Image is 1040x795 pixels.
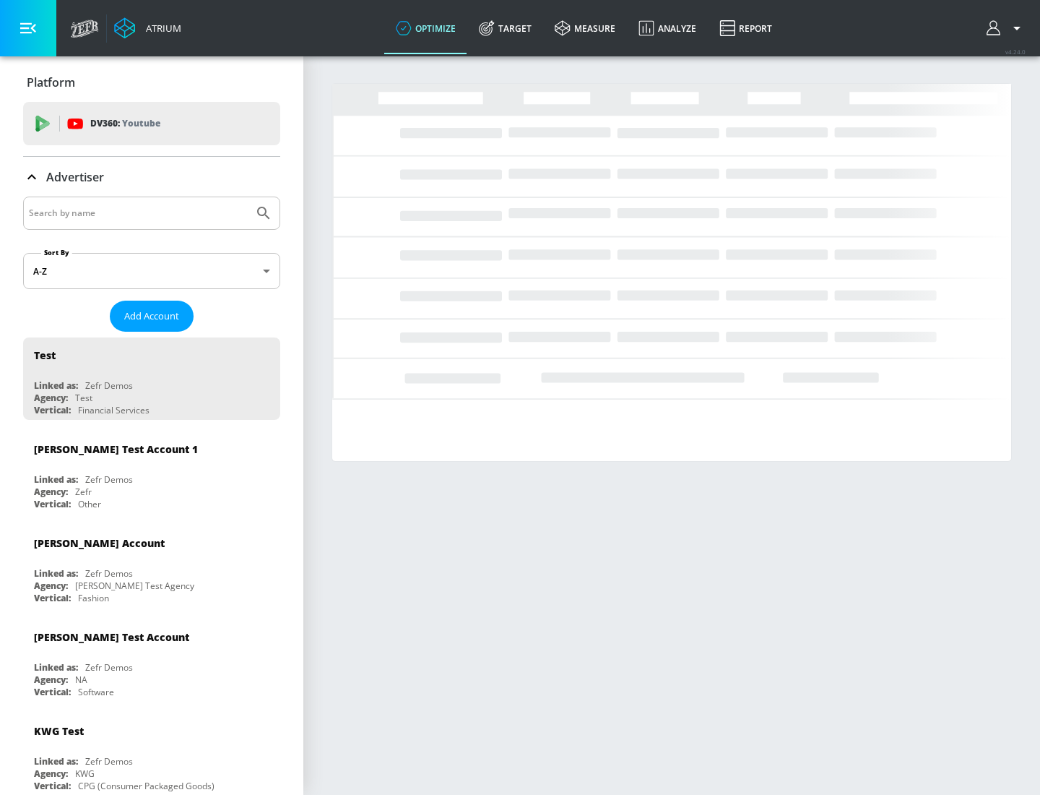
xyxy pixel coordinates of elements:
div: [PERSON_NAME] Account [34,536,165,550]
div: Test [34,348,56,362]
div: Atrium [140,22,181,35]
p: DV360: [90,116,160,132]
div: [PERSON_NAME] Test Account 1Linked as:Zefr DemosAgency:ZefrVertical:Other [23,431,280,514]
div: Zefr Demos [85,379,133,392]
div: Software [78,686,114,698]
p: Platform [27,74,75,90]
div: Fashion [78,592,109,604]
div: Linked as: [34,661,78,674]
div: Other [78,498,101,510]
div: Zefr Demos [85,661,133,674]
div: Vertical: [34,780,71,792]
div: Vertical: [34,404,71,416]
div: Vertical: [34,498,71,510]
div: DV360: Youtube [23,102,280,145]
div: Linked as: [34,379,78,392]
div: Linked as: [34,567,78,580]
div: Agency: [34,486,68,498]
button: Add Account [110,301,194,332]
div: TestLinked as:Zefr DemosAgency:TestVertical:Financial Services [23,338,280,420]
div: Zefr [75,486,92,498]
div: CPG (Consumer Packaged Goods) [78,780,214,792]
a: Target [467,2,543,54]
div: Zefr Demos [85,755,133,768]
label: Sort By [41,248,72,257]
div: A-Z [23,253,280,289]
div: Test [75,392,92,404]
div: Zefr Demos [85,473,133,486]
a: Report [708,2,784,54]
div: Platform [23,62,280,103]
div: Agency: [34,674,68,686]
a: optimize [384,2,467,54]
div: Financial Services [78,404,149,416]
p: Youtube [122,116,160,131]
div: Linked as: [34,473,78,486]
div: Linked as: [34,755,78,768]
div: [PERSON_NAME] AccountLinked as:Zefr DemosAgency:[PERSON_NAME] Test AgencyVertical:Fashion [23,525,280,608]
div: KWG Test [34,724,84,738]
a: Analyze [627,2,708,54]
div: [PERSON_NAME] Test Account 1 [34,442,198,456]
a: Atrium [114,17,181,39]
div: NA [75,674,87,686]
span: v 4.24.0 [1005,48,1026,56]
input: Search by name [29,204,248,223]
div: Vertical: [34,592,71,604]
a: measure [543,2,627,54]
div: [PERSON_NAME] Test AccountLinked as:Zefr DemosAgency:NAVertical:Software [23,619,280,702]
div: KWG [75,768,95,780]
div: Agency: [34,768,68,780]
div: [PERSON_NAME] Test Agency [75,580,194,592]
div: Vertical: [34,686,71,698]
div: [PERSON_NAME] Test Account [34,630,189,644]
div: Agency: [34,392,68,404]
span: Add Account [124,308,179,325]
div: Advertiser [23,157,280,197]
div: Zefr Demos [85,567,133,580]
p: Advertiser [46,169,104,185]
div: Agency: [34,580,68,592]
